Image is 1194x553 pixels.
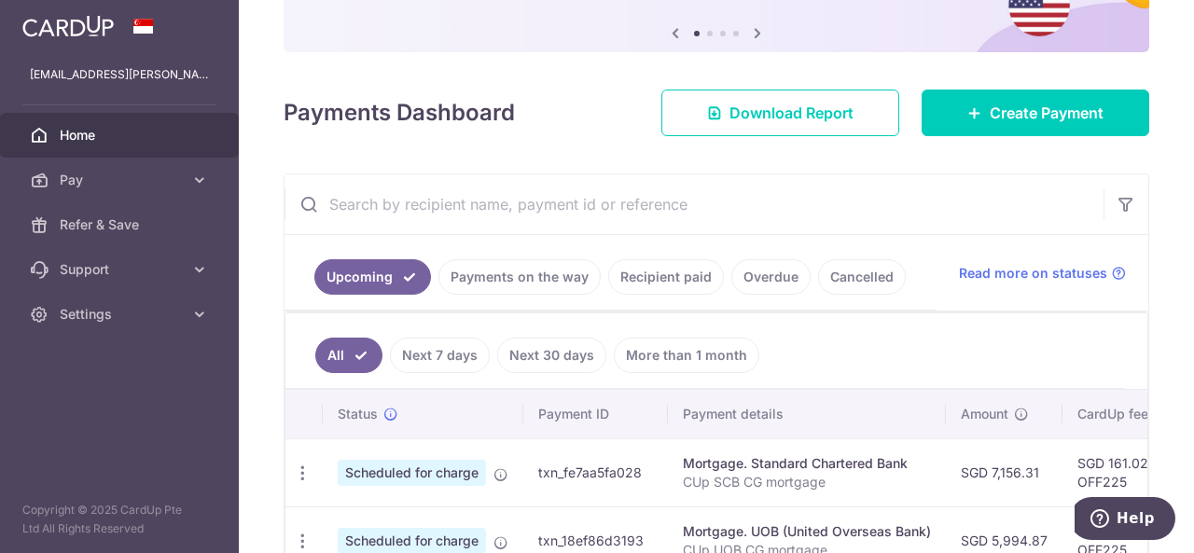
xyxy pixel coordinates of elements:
h4: Payments Dashboard [284,96,515,130]
a: Upcoming [314,259,431,295]
span: Settings [60,305,183,324]
a: More than 1 month [614,338,759,373]
span: Read more on statuses [959,264,1107,283]
a: Overdue [731,259,811,295]
a: Cancelled [818,259,906,295]
td: SGD 7,156.31 [946,438,1062,506]
img: CardUp [22,15,114,37]
div: Mortgage. UOB (United Overseas Bank) [683,522,931,541]
span: Home [60,126,183,145]
a: Payments on the way [438,259,601,295]
span: Amount [961,405,1008,423]
a: Download Report [661,90,899,136]
span: Pay [60,171,183,189]
span: CardUp fee [1077,405,1148,423]
th: Payment ID [523,390,668,438]
td: txn_fe7aa5fa028 [523,438,668,506]
span: Scheduled for charge [338,460,486,486]
span: Status [338,405,378,423]
a: All [315,338,382,373]
span: Create Payment [990,102,1104,124]
td: SGD 161.02 OFF225 [1062,438,1184,506]
a: Recipient paid [608,259,724,295]
a: Next 30 days [497,338,606,373]
a: Read more on statuses [959,264,1126,283]
span: Support [60,260,183,279]
span: Download Report [729,102,854,124]
input: Search by recipient name, payment id or reference [285,174,1104,234]
a: Next 7 days [390,338,490,373]
div: Mortgage. Standard Chartered Bank [683,454,931,473]
a: Create Payment [922,90,1149,136]
p: [EMAIL_ADDRESS][PERSON_NAME][PERSON_NAME][DOMAIN_NAME] [30,65,209,84]
th: Payment details [668,390,946,438]
p: CUp SCB CG mortgage [683,473,931,491]
span: Refer & Save [60,215,183,234]
iframe: Opens a widget where you can find more information [1075,497,1175,544]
